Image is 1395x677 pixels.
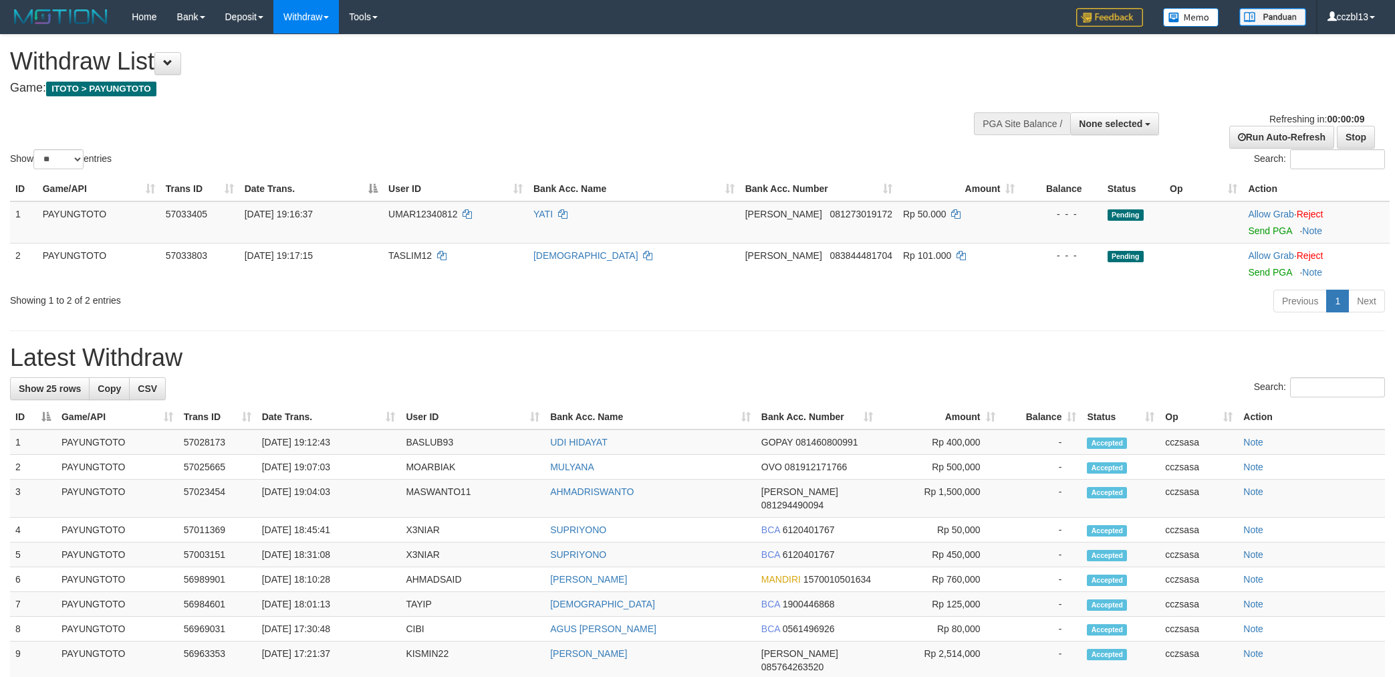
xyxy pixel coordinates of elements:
span: 57033405 [166,209,207,219]
th: Game/API: activate to sort column ascending [37,177,160,201]
select: Showentries [33,149,84,169]
td: [DATE] 18:01:13 [257,592,401,617]
a: MULYANA [550,462,594,472]
td: - [1001,617,1082,642]
a: SUPRIYONO [550,549,606,560]
td: MASWANTO11 [400,480,545,518]
input: Search: [1290,149,1385,169]
a: 1 [1326,290,1349,312]
td: [DATE] 19:12:43 [257,429,401,455]
label: Search: [1254,377,1385,397]
div: - - - [1025,207,1096,221]
td: Rp 760,000 [878,567,1001,592]
span: Copy 6120401767 to clipboard [783,524,835,535]
th: Status [1102,177,1164,201]
span: · [1248,209,1296,219]
td: [DATE] 17:30:48 [257,617,401,642]
a: Next [1348,290,1385,312]
img: Button%20Memo.svg [1163,8,1219,27]
a: [DEMOGRAPHIC_DATA] [550,599,655,609]
span: 57033803 [166,250,207,261]
a: Note [1302,225,1322,236]
td: 5 [10,543,56,567]
td: PAYUNGTOTO [56,543,178,567]
td: PAYUNGTOTO [37,243,160,284]
a: SUPRIYONO [550,524,606,535]
a: [PERSON_NAME] [550,648,627,659]
span: Copy 1570010501634 to clipboard [803,574,871,585]
span: UMAR12340812 [388,209,458,219]
img: MOTION_logo.png [10,7,112,27]
button: None selected [1070,112,1159,135]
span: Copy 6120401767 to clipboard [783,549,835,560]
span: Accepted [1087,624,1127,636]
td: TAYIP [400,592,545,617]
h1: Withdraw List [10,48,916,75]
td: cczsasa [1160,455,1238,480]
th: Balance: activate to sort column ascending [1001,405,1082,429]
span: [DATE] 19:16:37 [245,209,313,219]
td: 57003151 [178,543,257,567]
a: [DEMOGRAPHIC_DATA] [533,250,638,261]
span: Copy 083844481704 to clipboard [830,250,892,261]
td: PAYUNGTOTO [37,201,160,244]
td: [DATE] 18:45:41 [257,518,401,543]
a: Send PGA [1248,225,1291,236]
td: · [1243,243,1390,284]
span: Accepted [1087,438,1127,449]
span: Accepted [1087,487,1127,498]
td: Rp 1,500,000 [878,480,1001,518]
a: AHMADRISWANTO [550,486,634,497]
span: Copy 1900446868 to clipboard [783,599,835,609]
th: Op: activate to sort column ascending [1160,405,1238,429]
td: cczsasa [1160,567,1238,592]
span: [PERSON_NAME] [761,486,838,497]
td: 56989901 [178,567,257,592]
a: Note [1243,574,1263,585]
td: X3NIAR [400,543,545,567]
a: Allow Grab [1248,250,1293,261]
div: PGA Site Balance / [974,112,1070,135]
span: Rp 50.000 [903,209,946,219]
a: Reject [1297,209,1323,219]
td: 57028173 [178,429,257,455]
th: Balance [1020,177,1102,201]
td: Rp 450,000 [878,543,1001,567]
a: Note [1243,648,1263,659]
th: Bank Acc. Number: activate to sort column ascending [740,177,898,201]
td: [DATE] 18:31:08 [257,543,401,567]
td: cczsasa [1160,429,1238,455]
td: 1 [10,201,37,244]
a: Show 25 rows [10,377,90,400]
td: PAYUNGTOTO [56,592,178,617]
span: Copy 081294490094 to clipboard [761,500,823,510]
td: PAYUNGTOTO [56,480,178,518]
span: GOPAY [761,437,793,448]
th: Action [1243,177,1390,201]
td: PAYUNGTOTO [56,617,178,642]
div: - - - [1025,249,1096,262]
a: YATI [533,209,553,219]
span: Show 25 rows [19,383,81,394]
td: · [1243,201,1390,244]
img: panduan.png [1239,8,1306,26]
td: Rp 125,000 [878,592,1001,617]
td: cczsasa [1160,617,1238,642]
span: MANDIRI [761,574,801,585]
a: UDI HIDAYAT [550,437,608,448]
a: Note [1243,623,1263,634]
label: Search: [1254,149,1385,169]
a: Note [1243,599,1263,609]
a: Copy [89,377,130,400]
th: Date Trans.: activate to sort column ascending [257,405,401,429]
td: cczsasa [1160,543,1238,567]
a: Send PGA [1248,267,1291,278]
a: Stop [1337,126,1375,149]
input: Search: [1290,377,1385,397]
td: MOARBIAK [400,455,545,480]
td: - [1001,543,1082,567]
a: AGUS [PERSON_NAME] [550,623,656,634]
a: Run Auto-Refresh [1229,126,1334,149]
span: Copy [98,383,121,394]
td: [DATE] 19:04:03 [257,480,401,518]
